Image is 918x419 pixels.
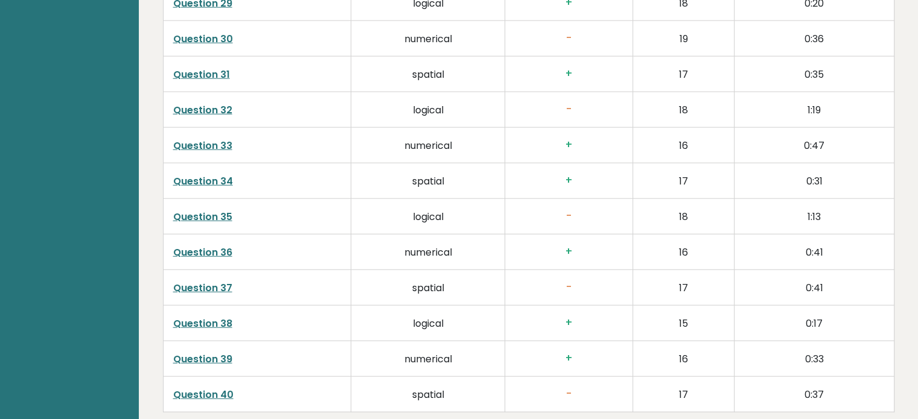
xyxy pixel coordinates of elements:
td: numerical [351,341,505,376]
a: Question 32 [173,103,232,117]
td: 0:17 [735,305,894,341]
a: Question 31 [173,68,230,81]
td: logical [351,92,505,127]
h3: - [515,103,623,116]
a: Question 33 [173,139,232,153]
td: 15 [633,305,734,341]
h3: + [515,139,623,151]
td: spatial [351,163,505,198]
h3: + [515,245,623,258]
td: 0:47 [735,127,894,163]
td: 17 [633,163,734,198]
td: 0:37 [735,376,894,412]
td: spatial [351,269,505,305]
td: 18 [633,92,734,127]
td: 16 [633,127,734,163]
h3: - [515,281,623,294]
td: spatial [351,376,505,412]
td: 16 [633,341,734,376]
td: 0:33 [735,341,894,376]
h3: - [515,32,623,45]
td: logical [351,198,505,234]
h3: - [515,388,623,400]
td: 0:41 [735,234,894,269]
td: 17 [633,56,734,92]
a: Question 40 [173,388,234,402]
h3: + [515,68,623,80]
h3: + [515,174,623,187]
td: 0:41 [735,269,894,305]
h3: + [515,352,623,365]
td: logical [351,305,505,341]
td: 18 [633,198,734,234]
td: 17 [633,376,734,412]
h3: - [515,210,623,222]
h3: + [515,317,623,329]
td: numerical [351,234,505,269]
a: Question 35 [173,210,232,224]
td: 0:36 [735,20,894,56]
td: 0:35 [735,56,894,92]
a: Question 39 [173,352,232,366]
td: 1:19 [735,92,894,127]
a: Question 37 [173,281,232,295]
td: numerical [351,127,505,163]
td: 1:13 [735,198,894,234]
a: Question 38 [173,317,232,330]
td: spatial [351,56,505,92]
td: 17 [633,269,734,305]
td: 19 [633,20,734,56]
a: Question 36 [173,245,232,259]
a: Question 34 [173,174,233,188]
td: 16 [633,234,734,269]
td: numerical [351,20,505,56]
td: 0:31 [735,163,894,198]
a: Question 30 [173,32,233,46]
